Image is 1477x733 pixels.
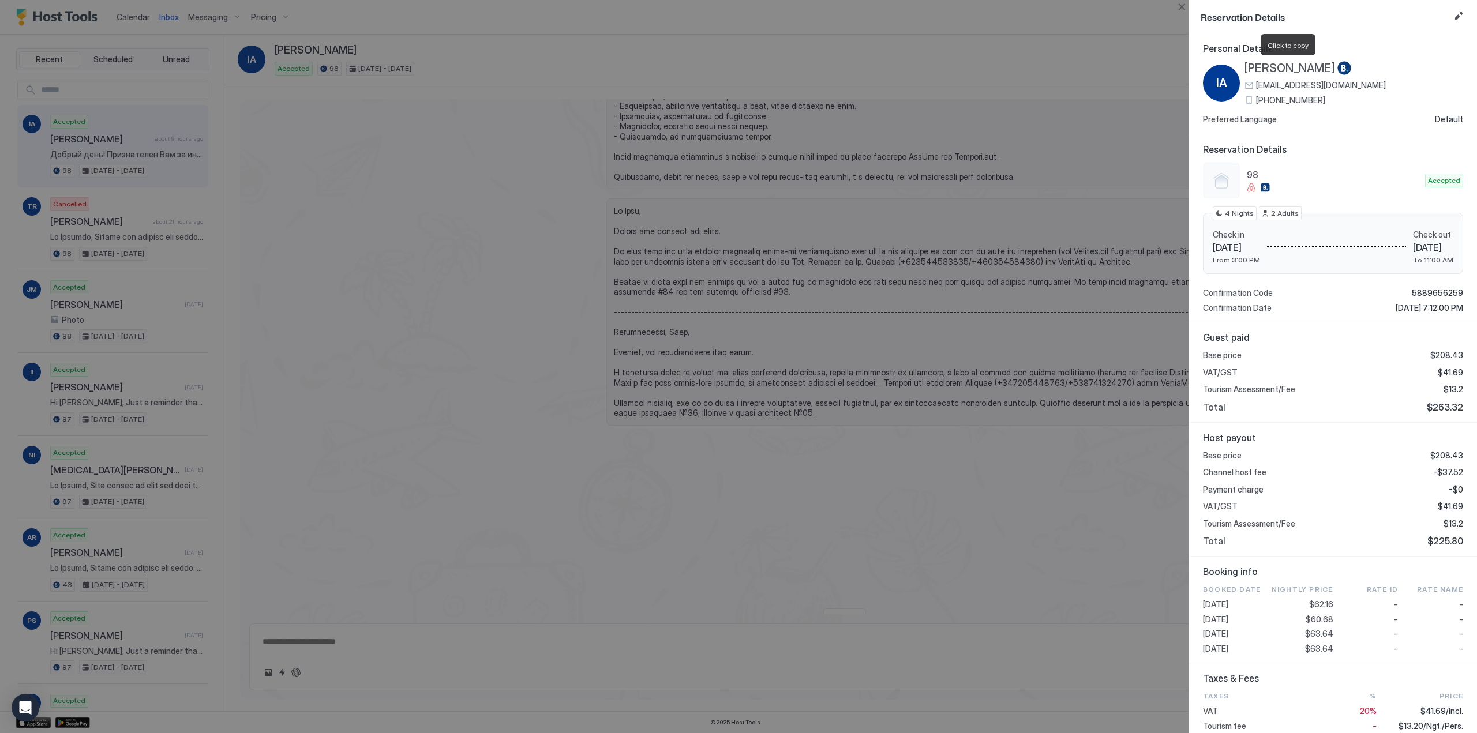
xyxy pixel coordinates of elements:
span: $41.69 [1438,501,1463,512]
span: - [1373,721,1377,731]
span: Taxes & Fees [1203,672,1463,684]
span: Confirmation Code [1203,288,1273,298]
span: $13.20/Ngt./Pers. [1399,721,1463,731]
span: $62.16 [1309,599,1333,610]
div: Open Intercom Messenger [12,694,39,721]
span: IA [1216,74,1227,92]
span: - [1459,599,1463,610]
span: Channel host fee [1203,467,1266,478]
span: $13.2 [1444,518,1463,529]
span: VAT/GST [1203,501,1238,512]
span: $41.69 [1438,367,1463,378]
span: Accepted [1428,175,1460,186]
span: [PERSON_NAME] [1244,61,1335,76]
span: Host payout [1203,432,1463,443]
span: Price [1439,691,1463,701]
span: $60.68 [1306,614,1333,625]
span: $13.2 [1444,384,1463,394]
span: Click to copy [1268,41,1309,50]
span: Guest paid [1203,332,1463,343]
span: - [1459,644,1463,654]
span: VAT/GST [1203,367,1238,378]
span: Total [1203,535,1225,547]
span: Check out [1413,230,1453,240]
span: Rate Name [1417,584,1463,595]
span: $63.64 [1305,629,1333,639]
span: Tourism fee [1203,721,1289,731]
span: - [1394,599,1398,610]
span: $208.43 [1430,450,1463,461]
span: [DATE] [1203,599,1268,610]
span: Payment charge [1203,484,1264,495]
span: Booked Date [1203,584,1268,595]
span: [EMAIL_ADDRESS][DOMAIN_NAME] [1256,80,1386,91]
span: Tourism Assessment/Fee [1203,518,1295,529]
span: - [1394,614,1398,625]
span: To 11:00 AM [1413,255,1453,264]
span: 4 Nights [1225,208,1254,219]
span: [DATE] [1203,614,1268,625]
span: $263.32 [1427,401,1463,413]
span: - [1394,644,1398,654]
span: Check in [1213,230,1260,240]
span: - [1459,614,1463,625]
span: From 3:00 PM [1213,255,1260,264]
span: 98 [1247,169,1420,181]
span: Taxes [1203,691,1289,701]
span: Reservation Details [1201,9,1449,24]
button: Edit reservation [1452,9,1465,23]
span: Confirmation Date [1203,303,1272,313]
span: - [1394,629,1398,639]
span: Base price [1203,350,1242,360]
span: VAT [1203,706,1289,716]
span: Tourism Assessment/Fee [1203,384,1295,394]
span: 2 Adults [1271,208,1299,219]
span: % [1369,691,1376,701]
span: Nightly Price [1272,584,1333,595]
span: [DATE] [1213,242,1260,253]
span: -$37.52 [1433,467,1463,478]
span: Booking info [1203,566,1463,577]
span: $63.64 [1305,644,1333,654]
span: [DATE] [1203,644,1268,654]
span: [PHONE_NUMBER] [1256,95,1325,106]
span: - [1459,629,1463,639]
span: $225.80 [1427,535,1463,547]
span: Rate ID [1367,584,1398,595]
span: [DATE] [1413,242,1453,253]
span: Preferred Language [1203,114,1277,125]
span: [DATE] 7:12:00 PM [1396,303,1463,313]
span: Reservation Details [1203,144,1463,155]
span: $208.43 [1430,350,1463,360]
span: [DATE] [1203,629,1268,639]
span: Base price [1203,450,1242,461]
span: -$0 [1449,484,1463,495]
span: 20% [1360,706,1377,716]
span: Default [1435,114,1463,125]
span: Personal Details [1203,43,1463,54]
span: $41.69/Incl. [1420,706,1463,716]
span: Total [1203,401,1225,413]
span: 5889656259 [1412,288,1463,298]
